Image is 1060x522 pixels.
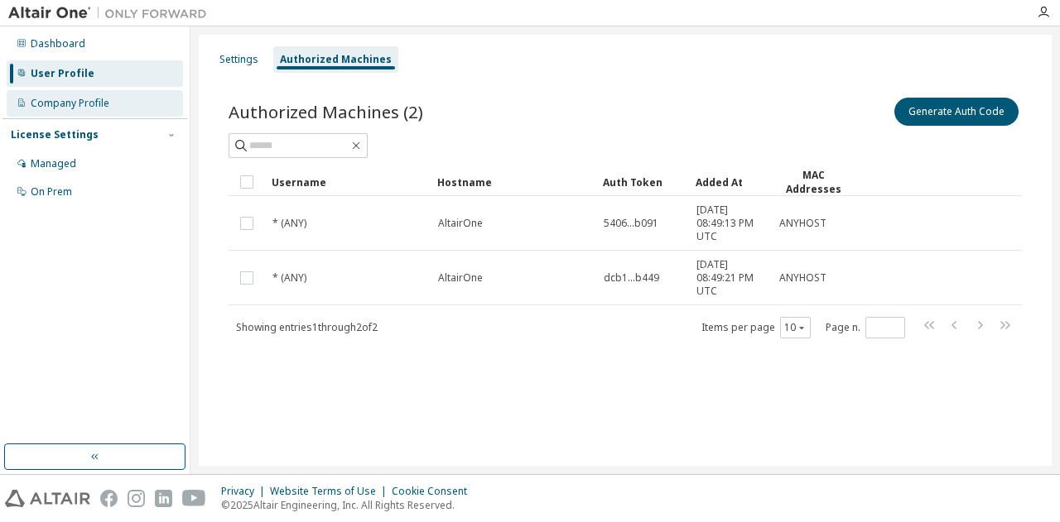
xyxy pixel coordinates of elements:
div: Cookie Consent [392,485,477,498]
div: On Prem [31,185,72,199]
span: Items per page [701,317,811,338]
span: ANYHOST [779,271,826,285]
img: linkedin.svg [155,490,172,507]
div: Dashboard [31,37,85,50]
span: dcb1...b449 [604,271,659,285]
span: * (ANY) [272,271,306,285]
img: facebook.svg [100,490,118,507]
div: Privacy [221,485,270,498]
img: Altair One [8,5,215,22]
span: AltairOne [438,217,483,230]
div: Added At [696,169,765,195]
img: altair_logo.svg [5,490,90,507]
span: AltairOne [438,271,483,285]
div: License Settings [11,128,99,141]
span: [DATE] 08:49:13 PM UTC [696,204,764,243]
img: instagram.svg [128,490,145,507]
div: MAC Addresses [778,168,848,196]
div: Company Profile [31,97,109,110]
div: Hostname [437,169,590,195]
span: ANYHOST [779,217,826,230]
div: Auth Token [603,169,682,195]
div: Website Terms of Use [270,485,392,498]
span: * (ANY) [272,217,306,230]
span: Authorized Machines (2) [229,100,423,123]
div: Managed [31,157,76,170]
span: Page n. [826,317,905,338]
img: youtube.svg [182,490,206,507]
span: 5406...b091 [604,217,658,230]
div: Username [272,169,424,195]
p: © 2025 Altair Engineering, Inc. All Rights Reserved. [221,498,477,512]
span: Showing entries 1 through 2 of 2 [236,320,378,334]
div: Authorized Machines [280,53,392,66]
div: Settings [219,53,258,66]
div: User Profile [31,67,94,80]
button: 10 [784,321,807,334]
button: Generate Auth Code [894,98,1019,126]
span: [DATE] 08:49:21 PM UTC [696,258,764,298]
